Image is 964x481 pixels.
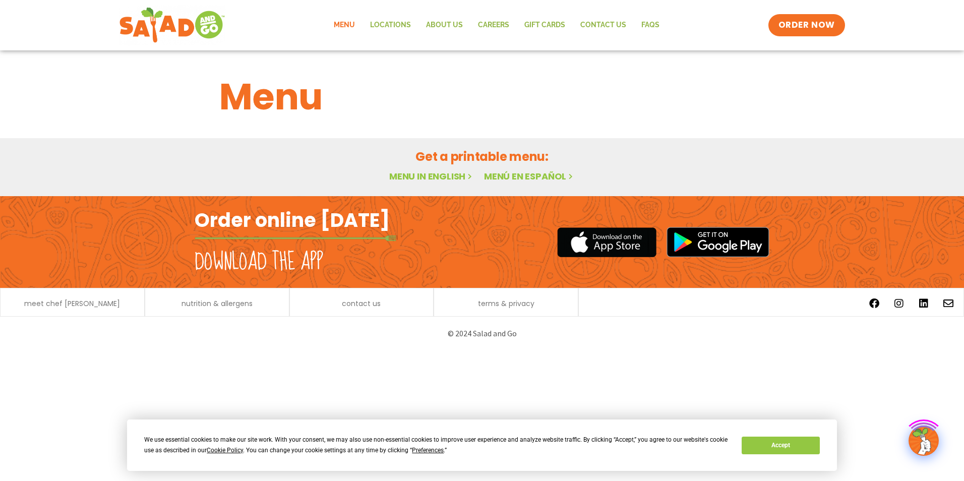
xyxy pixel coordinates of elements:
img: appstore [557,226,656,259]
a: nutrition & allergens [182,300,253,307]
button: Accept [742,437,819,454]
h1: Menu [219,70,745,124]
img: new-SAG-logo-768×292 [119,5,225,45]
a: Menu [326,14,363,37]
span: Preferences [412,447,444,454]
span: Cookie Policy [207,447,243,454]
nav: Menu [326,14,667,37]
a: Careers [470,14,517,37]
a: GIFT CARDS [517,14,573,37]
a: contact us [342,300,381,307]
h2: Download the app [195,248,323,276]
a: Menú en español [484,170,575,183]
img: google_play [667,227,769,257]
img: fork [195,235,396,241]
a: terms & privacy [478,300,534,307]
h2: Get a printable menu: [219,148,745,165]
h2: Order online [DATE] [195,208,390,232]
a: About Us [418,14,470,37]
div: We use essential cookies to make our site work. With your consent, we may also use non-essential ... [144,435,730,456]
p: © 2024 Salad and Go [200,327,764,340]
div: Cookie Consent Prompt [127,419,837,471]
a: FAQs [634,14,667,37]
a: meet chef [PERSON_NAME] [24,300,120,307]
a: Locations [363,14,418,37]
a: Contact Us [573,14,634,37]
a: Menu in English [389,170,474,183]
span: ORDER NOW [778,19,835,31]
a: ORDER NOW [768,14,845,36]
